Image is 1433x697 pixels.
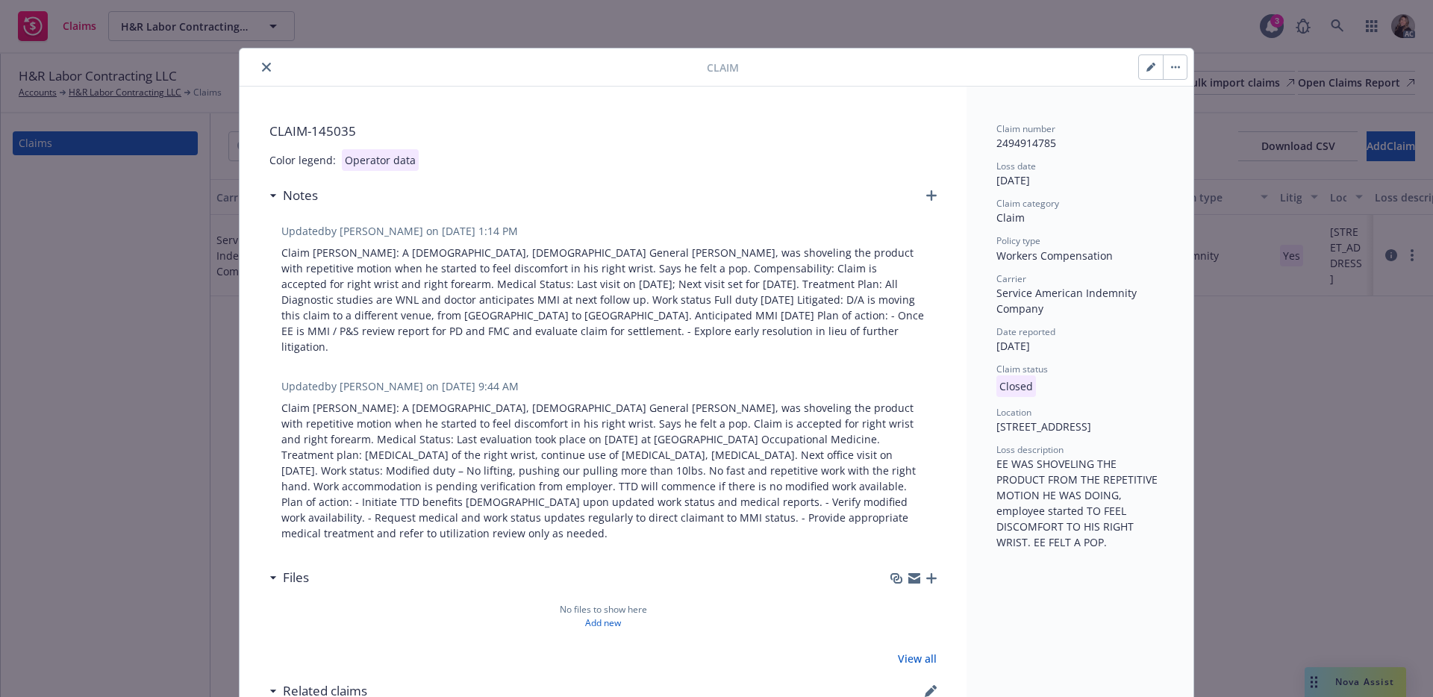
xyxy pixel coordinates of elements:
[281,245,925,354] div: Claim [PERSON_NAME]: A [DEMOGRAPHIC_DATA], [DEMOGRAPHIC_DATA] General [PERSON_NAME], was shovelin...
[281,378,519,394] div: Updated by [PERSON_NAME] on [DATE] 9:44 AM
[996,285,1164,316] div: Service American Indemnity Company
[996,210,1164,225] div: Claim
[996,443,1064,456] span: Loss description
[996,379,1036,393] span: Closed
[996,375,1036,397] p: Closed
[996,406,1031,419] span: Location
[996,419,1164,434] div: [STREET_ADDRESS]
[996,135,1164,151] div: 2494914785
[269,186,318,205] div: Notes
[560,603,647,616] span: No files to show here
[996,234,1040,247] span: Policy type
[996,363,1048,375] span: Claim status
[269,122,937,140] span: CLAIM- 145035
[996,122,1055,135] span: Claim number
[281,400,925,541] div: Claim [PERSON_NAME]: A [DEMOGRAPHIC_DATA], [DEMOGRAPHIC_DATA] General [PERSON_NAME], was shovelin...
[283,568,309,587] h3: Files
[342,149,419,171] div: Operator data
[996,338,1164,354] div: [DATE]
[585,616,621,630] a: Add new
[996,248,1164,263] div: Workers Compensation
[269,568,309,587] div: Files
[996,272,1026,285] span: Carrier
[996,160,1036,172] span: Loss date
[996,197,1059,210] span: Claim category
[281,223,518,239] div: Updated by [PERSON_NAME] on [DATE] 1:14 PM
[269,152,336,168] div: Color legend:
[707,60,739,75] span: Claim
[996,325,1055,338] span: Date reported
[257,58,275,76] button: close
[283,186,318,205] h3: Notes
[996,172,1164,188] div: [DATE]
[996,456,1164,550] div: EE WAS SHOVELING THE PRODUCT FROM THE REPETITIVE MOTION HE WAS DOING, employee started TO FEEL DI...
[898,651,937,666] a: View all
